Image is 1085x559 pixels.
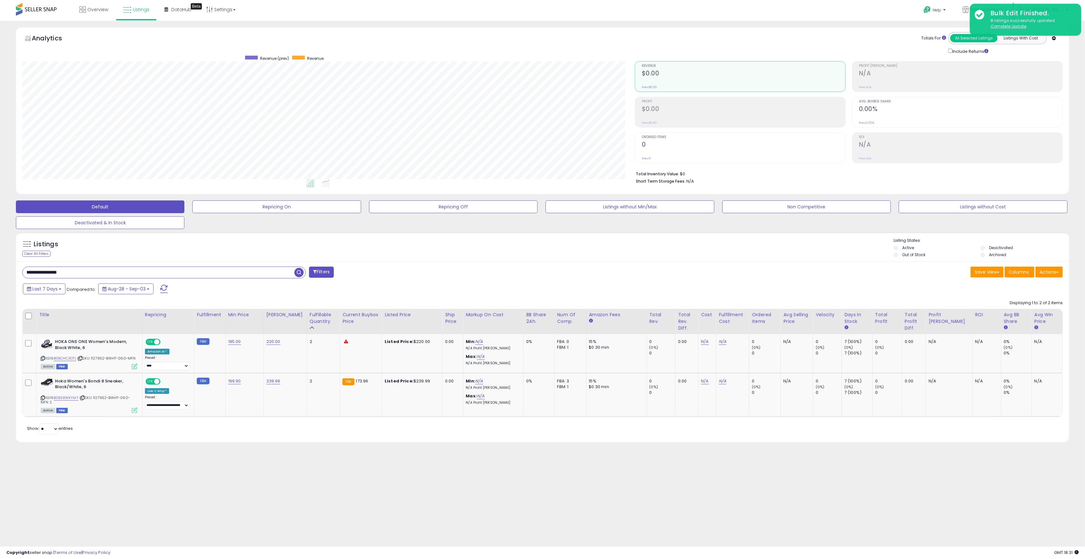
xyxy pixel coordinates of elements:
[56,408,68,413] span: FBM
[844,390,872,395] div: 7 (100%)
[98,283,154,294] button: Aug-28 - Sep-03
[642,100,845,103] span: Profit
[1004,378,1032,384] div: 0%
[41,339,137,368] div: ASIN:
[16,216,184,229] button: Deactivated & In Stock
[642,105,845,114] h2: $0.00
[27,425,73,431] span: Show: entries
[975,378,996,384] div: N/A
[816,378,841,384] div: 0
[844,339,872,345] div: 7 (100%)
[310,311,337,325] div: Fulfillable Quantity
[752,384,761,389] small: (0%)
[844,325,848,331] small: Days In Stock.
[783,378,808,384] div: N/A
[752,350,780,356] div: 0
[55,339,132,352] b: HOKA ONE ONE Women's Modern, Black White, 6
[32,34,74,44] h5: Analytics
[466,311,521,318] div: Markup on Cost
[649,390,676,395] div: 0
[77,356,136,361] span: | SKU: 1127952-BWHT-060-MFN
[678,339,693,345] div: 0.00
[875,350,902,356] div: 0
[41,408,55,413] span: All listings currently available for purchase on Amazon
[108,286,146,292] span: Aug-28 - Sep-03
[385,378,414,384] b: Listed Price:
[310,339,335,345] div: 2
[875,345,884,350] small: (0%)
[1004,325,1008,331] small: Avg BB Share.
[752,378,780,384] div: 0
[466,353,477,360] b: Max:
[875,311,899,325] div: Total Profit
[34,240,58,249] h5: Listings
[933,7,941,13] span: Help
[752,345,761,350] small: (0%)
[701,311,713,318] div: Cost
[875,339,902,345] div: 0
[859,70,1062,78] h2: N/A
[844,350,872,356] div: 7 (100%)
[950,34,998,42] button: All Selected Listings
[986,9,1076,18] div: Bulk Edit Finished.
[783,339,808,345] div: N/A
[719,339,726,345] a: N/A
[929,311,970,325] div: Profit [PERSON_NAME]
[356,378,368,384] span: 173.96
[701,339,709,345] a: N/A
[649,339,676,345] div: 0
[445,339,458,345] div: 0.00
[859,85,871,89] small: Prev: N/A
[466,346,518,351] p: N/A Profit [PERSON_NAME]
[752,390,780,395] div: 0
[649,350,676,356] div: 0
[191,3,202,10] div: Tooltip anchor
[466,386,518,390] p: N/A Profit [PERSON_NAME]
[145,311,192,318] div: Repricing
[875,390,902,395] div: 0
[816,311,839,318] div: Velocity
[41,378,53,386] img: 41IsvcWAsCL._SL40_.jpg
[902,252,925,257] label: Out of Stock
[463,309,524,334] th: The percentage added to the cost of goods (COGS) that forms the calculator for Min & Max prices.
[859,157,871,160] small: Prev: N/A
[975,311,999,318] div: ROI
[197,338,209,345] small: FBM
[526,339,549,345] div: 0%
[918,1,952,21] a: Help
[649,378,676,384] div: 0
[369,200,538,213] button: Repricing Off
[526,378,549,384] div: 0%
[649,384,658,389] small: (0%)
[589,378,642,384] div: 15%
[589,318,593,324] small: Amazon Fees.
[56,364,68,369] span: FBM
[228,311,261,318] div: Min Price
[642,70,845,78] h2: $0.00
[859,105,1062,114] h2: 0.00%
[649,311,673,325] div: Total Rev.
[160,379,170,384] span: OFF
[41,364,55,369] span: All listings currently available for purchase on Amazon
[307,56,324,61] span: Revenue
[1004,311,1029,325] div: Avg BB Share
[146,339,154,345] span: ON
[39,311,140,318] div: Title
[557,345,581,350] div: FBM: 1
[1004,339,1032,345] div: 0%
[923,6,931,14] i: Get Help
[260,56,289,61] span: Revenue (prev)
[589,339,642,345] div: 15%
[133,6,149,13] span: Listings
[944,47,996,55] div: Include Returns
[859,100,1062,103] span: Avg. Buybox Share
[1034,311,1060,325] div: Avg Win Price
[385,378,437,384] div: $239.99
[678,311,696,332] div: Total Rev. Diff.
[557,384,581,390] div: FBM: 1
[16,200,184,213] button: Default
[557,339,581,345] div: FBA: 0
[54,395,79,401] a: B0B58WKYMY
[475,378,483,384] a: N/A
[466,361,518,366] p: N/A Profit [PERSON_NAME]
